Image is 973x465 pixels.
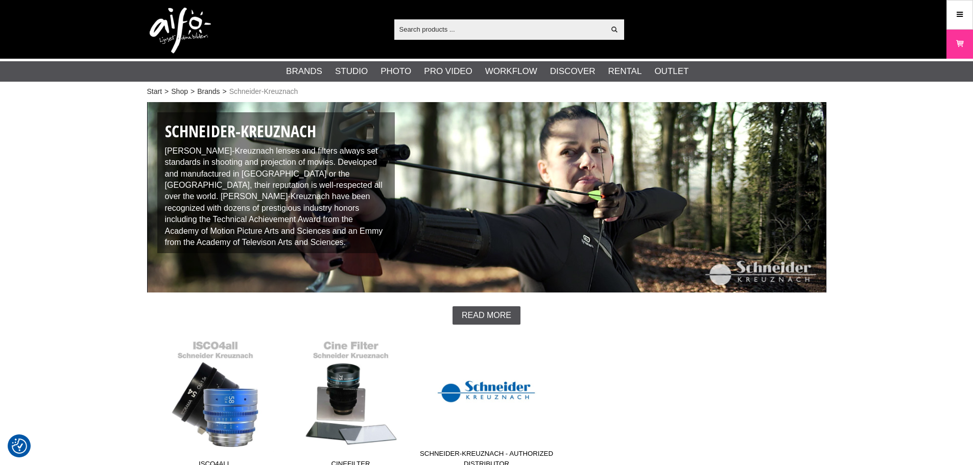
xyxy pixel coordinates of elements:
span: Schneider-Kreuznach [229,86,298,97]
a: Pro Video [424,65,472,78]
h1: Schneider-Kreuznach [165,120,388,143]
a: Studio [335,65,368,78]
span: > [164,86,169,97]
img: logo.png [150,8,211,54]
a: Rental [608,65,642,78]
span: Read more [462,311,511,320]
a: Brands [197,86,220,97]
div: [PERSON_NAME]-Kreuznach lenses and filters always set standards in shooting and projection of mov... [157,112,395,253]
a: Shop [171,86,188,97]
input: Search products ... [394,21,605,37]
a: Workflow [485,65,537,78]
button: Consent Preferences [12,437,27,455]
a: Start [147,86,162,97]
span: > [223,86,227,97]
a: Brands [286,65,322,78]
img: Schneider Kreuznach Objektiv och Filter [147,102,826,292]
a: Outlet [654,65,689,78]
span: > [191,86,195,97]
img: Revisit consent button [12,438,27,454]
a: Discover [550,65,596,78]
a: Photo [381,65,411,78]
